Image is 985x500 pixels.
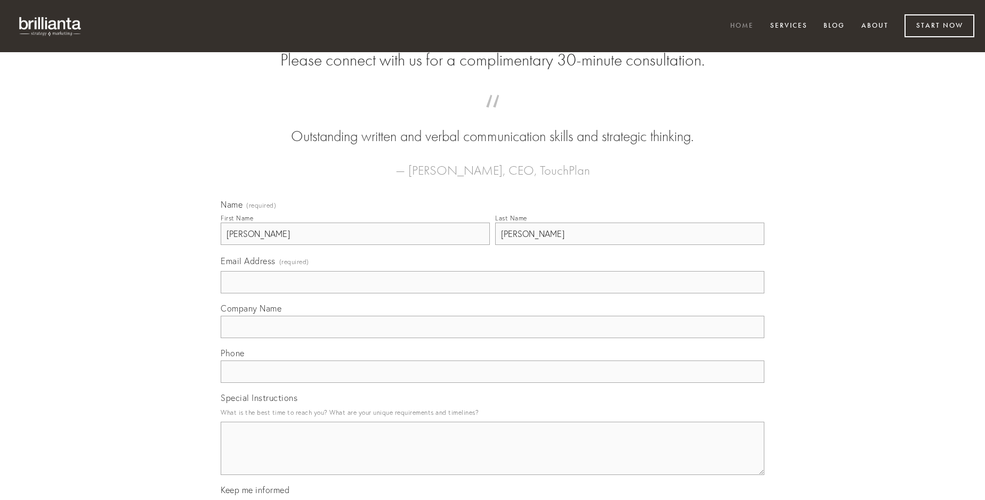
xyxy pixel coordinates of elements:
[238,147,747,181] figcaption: — [PERSON_NAME], CEO, TouchPlan
[221,256,276,266] span: Email Address
[238,105,747,126] span: “
[817,18,852,35] a: Blog
[221,303,281,314] span: Company Name
[11,11,91,42] img: brillianta - research, strategy, marketing
[905,14,974,37] a: Start Now
[495,214,527,222] div: Last Name
[221,50,764,70] h2: Please connect with us for a complimentary 30-minute consultation.
[246,202,276,209] span: (required)
[854,18,895,35] a: About
[221,348,245,358] span: Phone
[723,18,761,35] a: Home
[221,405,764,420] p: What is the best time to reach you? What are your unique requirements and timelines?
[279,255,309,269] span: (required)
[221,485,289,495] span: Keep me informed
[221,199,243,210] span: Name
[763,18,814,35] a: Services
[221,214,253,222] div: First Name
[221,392,297,403] span: Special Instructions
[238,105,747,147] blockquote: Outstanding written and verbal communication skills and strategic thinking.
